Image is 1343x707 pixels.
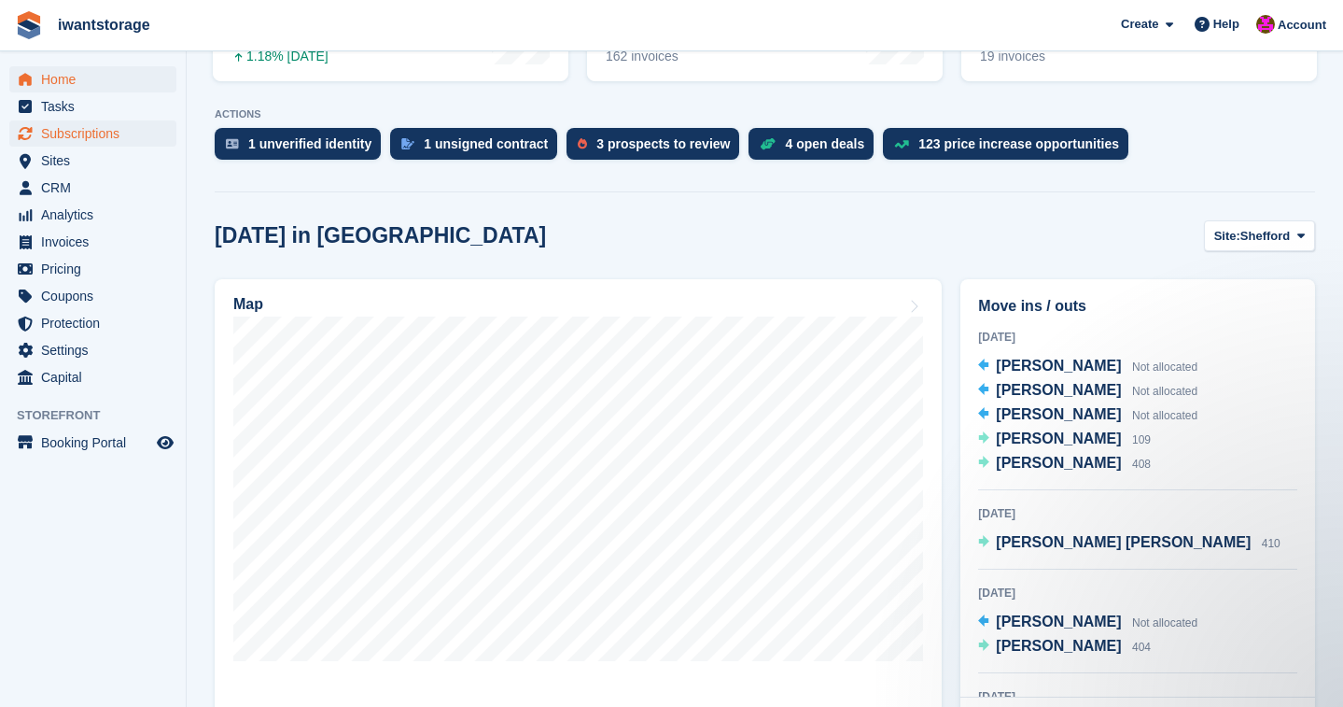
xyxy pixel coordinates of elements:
h2: Move ins / outs [978,295,1297,318]
div: [DATE] [978,688,1297,705]
a: iwantstorage [50,9,158,40]
a: menu [9,364,176,390]
h2: [DATE] in [GEOGRAPHIC_DATA] [215,223,546,248]
div: 123 price increase opportunities [918,136,1119,151]
img: Jonathan [1256,15,1275,34]
div: 19 invoices [980,49,1114,64]
a: menu [9,430,176,456]
span: Tasks [41,93,153,120]
span: 408 [1132,458,1151,471]
span: Create [1121,15,1158,34]
a: 3 prospects to review [567,128,748,169]
span: Invoices [41,229,153,255]
span: CRM [41,175,153,201]
span: Shefford [1240,227,1290,246]
a: 123 price increase opportunities [883,128,1138,169]
span: Settings [41,337,153,363]
a: menu [9,256,176,282]
span: Protection [41,310,153,336]
a: [PERSON_NAME] Not allocated [978,355,1197,379]
img: prospect-51fa495bee0391a8d652442698ab0144808aea92771e9ea1ae160a38d050c398.svg [578,138,587,149]
p: ACTIONS [215,108,1315,120]
img: price_increase_opportunities-93ffe204e8149a01c8c9dc8f82e8f89637d9d84a8eef4429ea346261dce0b2c0.svg [894,140,909,148]
span: Storefront [17,406,186,425]
div: 3 prospects to review [596,136,730,151]
span: [PERSON_NAME] [996,455,1121,471]
span: Not allocated [1132,385,1197,398]
span: Site: [1214,227,1240,246]
span: Not allocated [1132,616,1197,629]
a: [PERSON_NAME] 109 [978,428,1151,452]
span: Pricing [41,256,153,282]
a: 4 open deals [748,128,883,169]
span: Coupons [41,283,153,309]
a: [PERSON_NAME] Not allocated [978,379,1197,403]
span: 109 [1132,433,1151,446]
span: [PERSON_NAME] [996,614,1121,629]
a: 1 unsigned contract [390,128,567,169]
a: [PERSON_NAME] [PERSON_NAME] 410 [978,531,1280,556]
span: Sites [41,148,153,174]
span: Not allocated [1132,361,1197,374]
a: menu [9,175,176,201]
div: [DATE] [978,505,1297,522]
span: Not allocated [1132,409,1197,422]
button: Site: Shefford [1204,220,1315,251]
a: menu [9,310,176,336]
div: 1.18% [DATE] [231,49,329,64]
div: 1 unsigned contract [424,136,548,151]
span: [PERSON_NAME] [PERSON_NAME] [996,534,1251,550]
img: deal-1b604bf984904fb50ccaf53a9ad4b4a5d6e5aea283cecdc64d6e3604feb123c2.svg [760,137,776,150]
span: [PERSON_NAME] [996,358,1121,374]
span: Account [1278,16,1326,35]
span: Subscriptions [41,120,153,147]
div: [DATE] [978,329,1297,346]
div: 162 invoices [606,49,757,64]
a: menu [9,66,176,92]
span: Booking Portal [41,430,153,456]
span: Help [1213,15,1239,34]
h2: Map [233,296,263,313]
span: 410 [1262,537,1280,550]
a: [PERSON_NAME] 404 [978,635,1151,659]
a: menu [9,148,176,174]
div: [DATE] [978,585,1297,601]
a: menu [9,120,176,147]
a: 1 unverified identity [215,128,390,169]
div: 4 open deals [785,136,864,151]
a: menu [9,229,176,255]
span: Home [41,66,153,92]
a: [PERSON_NAME] Not allocated [978,611,1197,635]
img: contract_signature_icon-13c848040528278c33f63329250d36e43548de30e8caae1d1a13099fd9432cc5.svg [401,138,414,149]
div: 1 unverified identity [248,136,371,151]
span: [PERSON_NAME] [996,406,1121,422]
span: Capital [41,364,153,390]
span: Analytics [41,202,153,228]
a: menu [9,202,176,228]
span: 404 [1132,641,1151,654]
span: [PERSON_NAME] [996,431,1121,446]
span: [PERSON_NAME] [996,638,1121,654]
a: menu [9,337,176,363]
span: [PERSON_NAME] [996,382,1121,398]
a: menu [9,283,176,309]
a: [PERSON_NAME] 408 [978,452,1151,476]
a: [PERSON_NAME] Not allocated [978,403,1197,428]
a: menu [9,93,176,120]
a: Preview store [154,431,176,454]
img: verify_identity-adf6edd0f0f0b5bbfe63781bf79b02c33cf7c696d77639b501bdc392416b5a36.svg [226,138,239,149]
img: stora-icon-8386f47178a22dfd0bd8f6a31ec36ba5ce8667c1dd55bd0f319d3a0aa187defe.svg [15,11,43,39]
